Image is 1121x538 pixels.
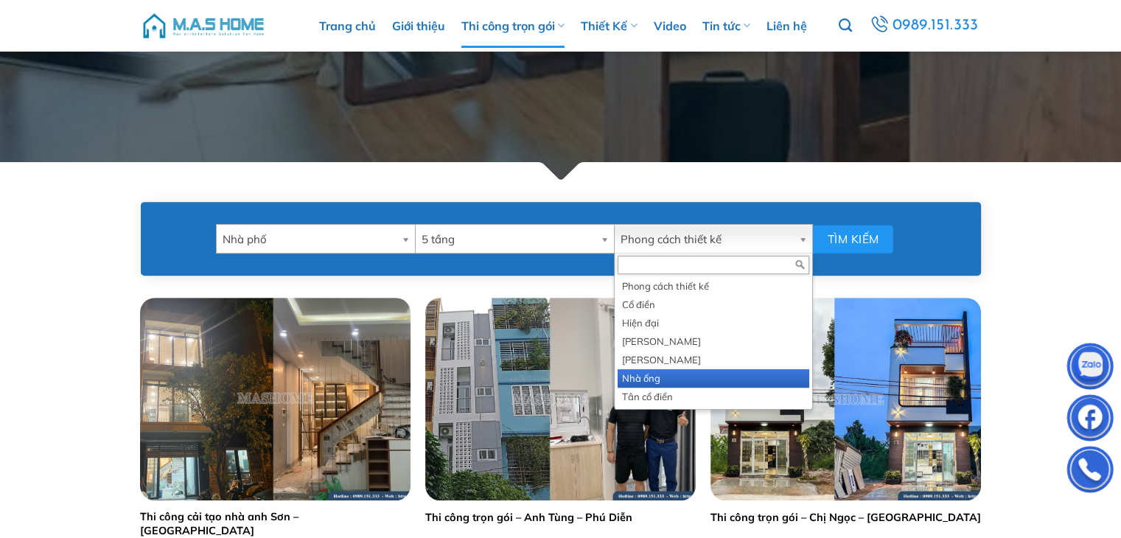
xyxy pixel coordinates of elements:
[654,4,686,48] a: Video
[425,511,632,525] a: Thi công trọn gói – Anh Tùng – Phú Diễn
[140,298,411,500] img: Cải tạo nhà anh Sơn - Hà Đông | MasHome
[621,225,793,254] span: Phong cách thiết kế
[710,298,981,500] img: Thi công trọn gói chị Ngọc - Thái Bình | MasHome
[223,225,396,254] span: Nhà phố
[618,332,809,351] li: [PERSON_NAME]
[140,510,411,537] a: Thi công cải tạo nhà anh Sơn – [GEOGRAPHIC_DATA]
[319,4,376,48] a: Trang chủ
[392,4,445,48] a: Giới thiệu
[581,4,637,48] a: Thiết Kế
[1068,450,1112,494] img: Phone
[618,388,809,406] li: Tân cổ điển
[867,13,981,39] a: 0989.151.333
[618,351,809,369] li: [PERSON_NAME]
[618,369,809,388] li: Nhà ống
[425,298,696,500] img: Thi công trọn gói - Anh Tùng - Phú Diễn | MasHome
[710,511,981,525] a: Thi công trọn gói – Chị Ngọc – [GEOGRAPHIC_DATA]
[766,4,807,48] a: Liên hệ
[1068,398,1112,442] img: Facebook
[892,13,979,38] span: 0989.151.333
[618,277,809,296] li: Phong cách thiết kế
[618,314,809,332] li: Hiện đại
[813,225,893,254] button: Tìm kiếm
[702,4,750,48] a: Tin tức
[461,4,565,48] a: Thi công trọn gói
[838,10,851,41] a: Tìm kiếm
[1068,346,1112,391] img: Zalo
[618,296,809,314] li: Cổ điển
[422,225,595,254] span: 5 tầng
[141,4,266,48] img: M.A.S HOME – Tổng Thầu Thiết Kế Và Xây Nhà Trọn Gói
